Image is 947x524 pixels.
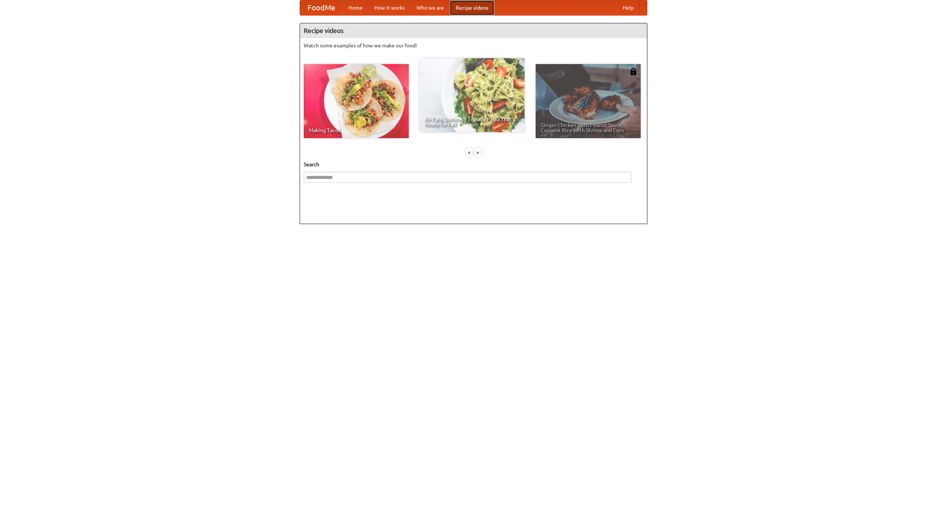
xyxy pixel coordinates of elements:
h5: Search [304,161,643,168]
img: 483408.png [630,68,637,75]
a: How it works [368,0,411,15]
a: Who we are [411,0,450,15]
h4: Recipe videos [300,23,647,38]
div: » [475,148,481,157]
a: An Easy, Summery Tomato Pasta That's Ready for Fall [419,58,525,132]
a: Help [617,0,640,15]
span: An Easy, Summery Tomato Pasta That's Ready for Fall [425,117,519,127]
span: Making Tacos [309,128,404,133]
a: Making Tacos [304,64,409,138]
a: FoodMe [300,0,343,15]
a: Recipe videos [450,0,494,15]
div: « [466,148,472,157]
a: Home [343,0,368,15]
p: Watch some examples of how we make our food! [304,42,643,49]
